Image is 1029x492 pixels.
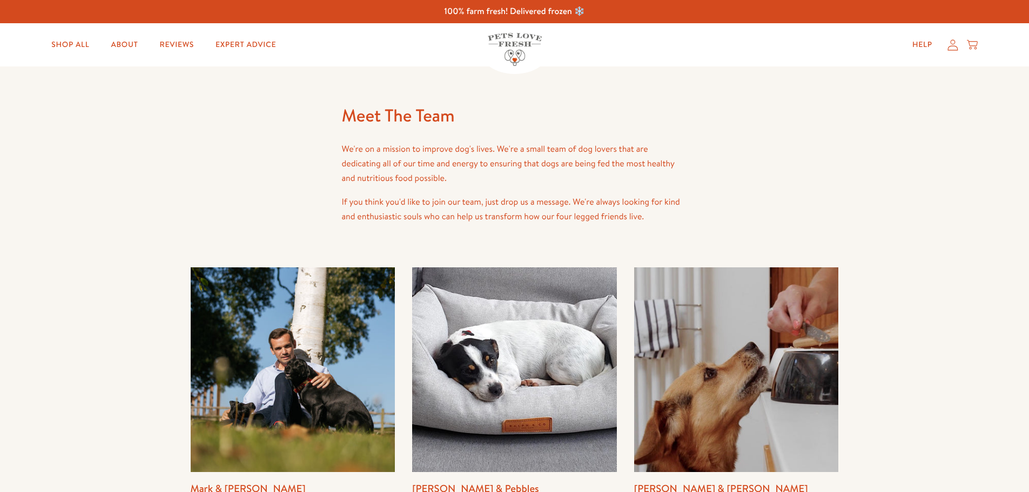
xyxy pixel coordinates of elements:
[43,34,98,56] a: Shop All
[342,195,688,224] p: If you think you'd like to join our team, just drop us a message. We're always looking for kind a...
[102,34,146,56] a: About
[488,33,542,66] img: Pets Love Fresh
[904,34,941,56] a: Help
[207,34,285,56] a: Expert Advice
[151,34,203,56] a: Reviews
[342,101,688,130] h1: Meet The Team
[342,142,688,186] p: We're on a mission to improve dog's lives. We're a small team of dog lovers that are dedicating a...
